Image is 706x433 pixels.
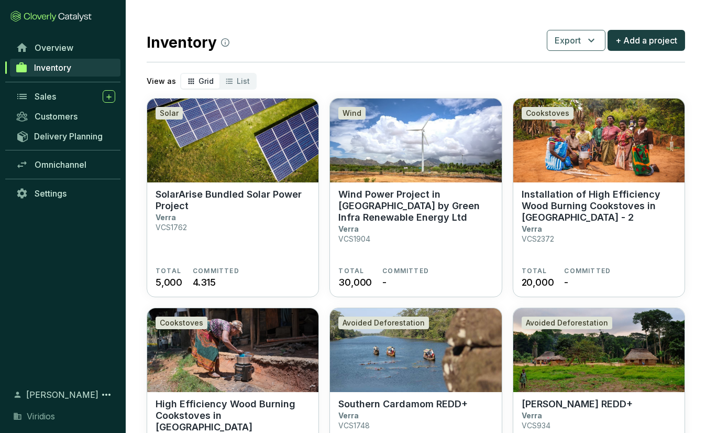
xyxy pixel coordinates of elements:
a: Installation of High Efficiency Wood Burning Cookstoves in Malawi - 2CookstovesInstallation of Hi... [513,98,685,297]
span: List [237,77,250,85]
span: Inventory [34,62,71,73]
p: SolarArise Bundled Solar Power Project [156,189,310,212]
span: 20,000 [522,275,554,289]
div: segmented control [180,73,257,90]
span: 5,000 [156,275,182,289]
p: Verra [156,213,176,222]
p: [PERSON_NAME] REDD+ [522,398,633,410]
a: Settings [10,185,120,202]
span: - [382,275,387,289]
span: 30,000 [338,275,372,289]
span: Delivery Planning [34,131,103,142]
h2: Inventory [147,31,229,53]
span: Sales [35,91,56,102]
div: Wind [338,107,366,120]
div: Avoided Deforestation [338,317,429,329]
a: Customers [10,107,120,125]
p: Verra [338,224,359,233]
p: VCS1762 [156,223,187,232]
span: [PERSON_NAME] [26,388,98,401]
img: SolarArise Bundled Solar Power Project [147,99,318,182]
a: SolarArise Bundled Solar Power ProjectSolarSolarArise Bundled Solar Power ProjectVerraVCS1762TOTA... [147,98,319,297]
span: - [564,275,568,289]
button: Export [547,30,605,51]
p: VCS934 [522,421,550,430]
img: Installation of High Efficiency Wood Burning Cookstoves in Malawi - 2 [513,99,685,182]
span: Omnichannel [35,159,86,170]
p: VCS2372 [522,234,554,243]
img: Mai Ndombe REDD+ [513,308,685,392]
p: VCS1748 [338,421,370,430]
a: Omnichannel [10,156,120,174]
span: Settings [35,188,67,199]
a: Sales [10,88,120,105]
p: Wind Power Project in [GEOGRAPHIC_DATA] by Green Infra Renewable Energy Ltd [338,189,493,223]
p: View as [147,76,176,86]
span: TOTAL [522,267,547,275]
img: High Efficiency Wood Burning Cookstoves in Zimbabwe [147,308,318,392]
span: Customers [35,111,78,122]
span: Grid [198,77,214,85]
span: Export [555,34,581,47]
div: Solar [156,107,183,120]
span: 4.315 [193,275,216,289]
div: Cookstoves [522,107,573,120]
p: Verra [522,411,542,420]
p: Installation of High Efficiency Wood Burning Cookstoves in [GEOGRAPHIC_DATA] - 2 [522,189,676,223]
span: + Add a project [615,34,677,47]
div: Cookstoves [156,317,207,329]
span: Overview [35,42,73,53]
a: Wind Power Project in Tamil Nadu by Green Infra Renewable Energy LtdWindWind Power Project in [GE... [329,98,502,297]
span: COMMITTED [193,267,239,275]
p: Verra [338,411,359,420]
span: COMMITTED [564,267,611,275]
p: VCS1904 [338,234,370,243]
img: Wind Power Project in Tamil Nadu by Green Infra Renewable Energy Ltd [330,99,501,182]
p: High Efficiency Wood Burning Cookstoves in [GEOGRAPHIC_DATA] [156,398,310,433]
span: TOTAL [156,267,181,275]
span: TOTAL [338,267,364,275]
img: Southern Cardamom REDD+ [330,308,501,392]
p: Southern Cardamom REDD+ [338,398,468,410]
p: Verra [522,224,542,233]
span: Viridios [27,410,55,423]
a: Inventory [10,59,120,77]
a: Delivery Planning [10,127,120,145]
span: COMMITTED [382,267,429,275]
div: Avoided Deforestation [522,317,612,329]
button: + Add a project [608,30,685,51]
a: Overview [10,39,120,57]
